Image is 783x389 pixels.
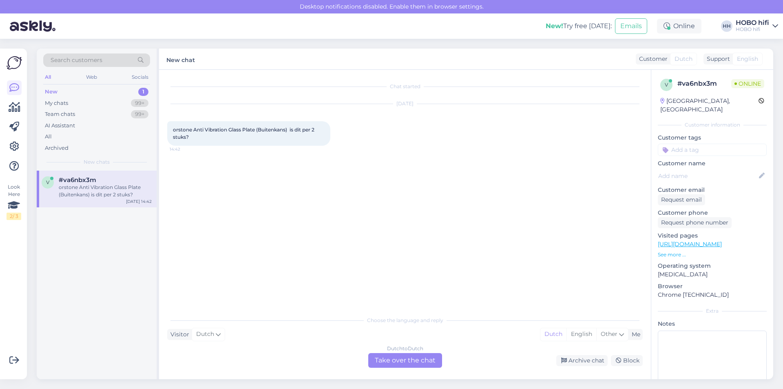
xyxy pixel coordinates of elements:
div: Web [84,72,99,82]
div: HH [721,20,732,32]
div: Socials [130,72,150,82]
div: Team chats [45,110,75,118]
div: Archived [45,144,69,152]
div: Extra [658,307,767,315]
b: New! [546,22,563,30]
div: My chats [45,99,68,107]
p: Browser [658,282,767,291]
div: 2 / 3 [7,213,21,220]
div: Online [657,19,701,33]
p: Customer email [658,186,767,194]
div: Support [703,55,730,63]
div: Try free [DATE]: [546,21,612,31]
div: 1 [138,88,148,96]
div: Visitor [167,330,189,339]
p: Customer phone [658,209,767,217]
div: orstone Anti Vibration Glass Plate (Buitenkans) is dit per 2 stuks? [59,184,152,198]
div: All [43,72,53,82]
span: Dutch [196,330,214,339]
div: Request email [658,194,705,205]
img: Askly Logo [7,55,22,71]
div: Customer [636,55,668,63]
span: New chats [84,158,110,166]
div: Dutch to Dutch [387,345,423,352]
p: Notes [658,320,767,328]
div: English [566,328,596,340]
div: Customer information [658,121,767,129]
div: Choose the language and reply [167,317,643,324]
span: Search customers [51,56,102,64]
p: Customer name [658,159,767,168]
input: Add a tag [658,144,767,156]
span: v [46,179,49,185]
p: Chrome [TECHNICAL_ID] [658,291,767,299]
div: Archive chat [556,355,608,366]
p: See more ... [658,251,767,258]
div: [GEOGRAPHIC_DATA], [GEOGRAPHIC_DATA] [660,97,759,114]
div: Block [611,355,643,366]
div: 99+ [131,110,148,118]
span: #va6nbx3m [59,176,96,184]
div: Chat started [167,83,643,90]
label: New chat [166,53,195,64]
div: Look Here [7,183,21,220]
span: 14:42 [170,146,200,152]
div: HOBO hifi [736,20,769,26]
span: Dutch [675,55,692,63]
div: AI Assistant [45,122,75,130]
div: # va6nbx3m [677,79,731,89]
span: Online [731,79,764,88]
p: [MEDICAL_DATA] [658,270,767,279]
div: [DATE] [167,100,643,107]
a: HOBO hifiHOBO hifi [736,20,778,33]
span: English [737,55,758,63]
p: Operating system [658,262,767,270]
button: Emails [615,18,647,34]
div: [DATE] 14:42 [126,198,152,205]
div: Take over the chat [368,353,442,368]
div: All [45,133,52,141]
div: Request phone number [658,217,732,228]
div: Dutch [540,328,566,340]
span: orstone Anti Vibration Glass Plate (Buitenkans) is dit per 2 stuks? [173,127,316,140]
span: Other [601,330,617,338]
a: [URL][DOMAIN_NAME] [658,240,722,248]
div: HOBO hifi [736,26,769,33]
input: Add name [658,171,757,180]
p: Customer tags [658,133,767,142]
div: New [45,88,58,96]
p: Visited pages [658,231,767,240]
div: 99+ [131,99,148,107]
div: Me [628,330,640,339]
span: v [665,82,668,88]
